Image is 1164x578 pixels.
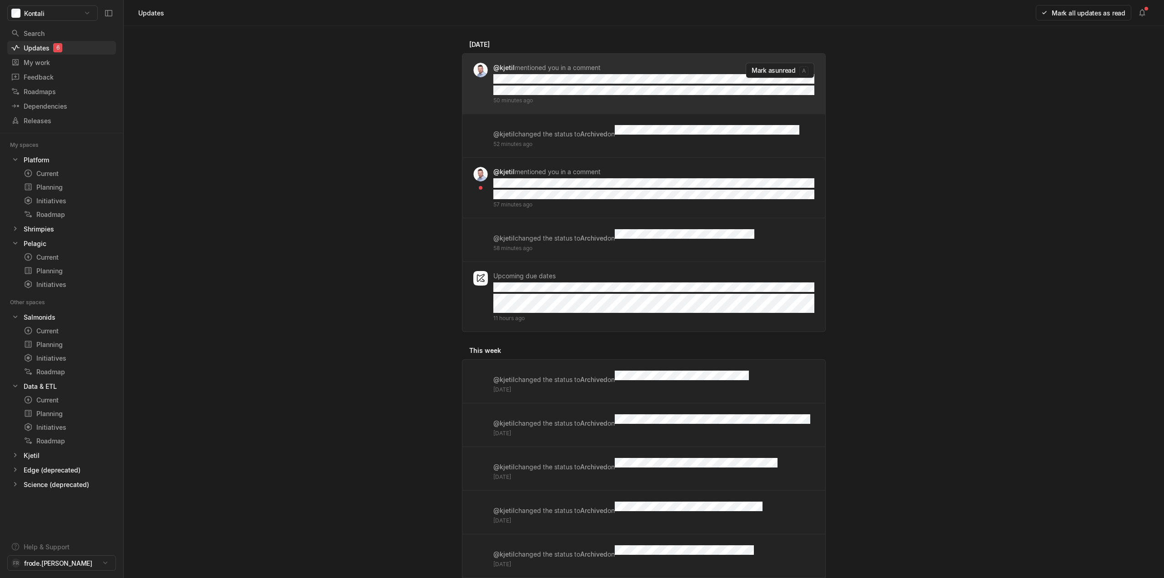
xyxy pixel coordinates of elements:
a: Platform [7,153,116,166]
div: Kjetil [24,451,40,460]
span: FR [13,558,18,568]
div: on [493,500,814,525]
div: Salmonids [24,312,55,322]
a: Current [20,324,116,337]
strong: @kjetil [493,463,515,471]
img: profilbilde_kontali.png [473,63,488,77]
div: on [493,123,814,148]
a: Pelagic [7,237,116,250]
strong: Archived [580,419,607,427]
p: Upcoming due dates [493,272,556,280]
a: @kjetilmentioned you in a comment50 minutes agoMark asunreada [462,54,825,114]
strong: Archived [580,550,607,558]
div: Planning [24,409,112,418]
span: [DATE] [493,473,511,481]
strong: @kjetil [493,419,515,427]
div: 6 [53,43,62,52]
div: Dependencies [11,101,112,111]
div: on [493,456,814,481]
div: Current [24,326,112,336]
a: Feedback [7,70,116,84]
span: [DATE] [493,560,511,568]
span: Mark as unread [752,66,796,74]
span: [DATE] [493,517,511,525]
a: Planning [20,264,116,277]
span: 58 minutes ago [493,244,532,252]
span: frode.[PERSON_NAME] [24,558,92,568]
strong: Archived [580,507,607,514]
div: Platform [24,155,49,165]
p: changed the status to [493,550,607,558]
a: @kjetilchanged the status toArchivedon[DATE] [462,360,825,403]
strong: Archived [580,463,607,471]
a: Planning [20,407,116,420]
strong: @kjetil [493,234,515,242]
div: Current [24,395,112,405]
strong: Archived [580,130,607,138]
span: [DATE] [493,429,511,437]
span: 11 hours ago [493,314,525,322]
a: Initiatives [20,352,116,364]
div: Roadmap [24,210,112,219]
strong: Archived [580,376,607,383]
div: Edge (deprecated) [24,465,80,475]
a: Roadmaps [7,85,116,98]
a: @kjetilchanged the status toArchivedon58 minutes ago [462,218,825,261]
div: Updates [136,7,166,19]
div: [DATE] [462,35,826,53]
a: @kjetilchanged the status toArchivedon[DATE] [462,534,825,578]
a: Upcoming due dates11 hours ago [462,262,825,332]
a: Shrimpies [7,222,116,235]
strong: @kjetil [493,168,515,176]
strong: @kjetil [493,507,515,514]
a: Initiatives [20,421,116,433]
a: Initiatives [20,278,116,291]
div: This week [462,341,826,359]
div: Initiatives [24,280,112,289]
strong: @kjetil [493,130,515,138]
a: Data & ETL [7,380,116,392]
a: My work [7,55,116,69]
a: Roadmap [20,434,116,447]
div: Roadmap [24,367,112,377]
div: Planning [24,340,112,349]
a: Releases [7,114,116,127]
span: 52 minutes ago [493,140,532,148]
div: Roadmap [24,436,112,446]
p: mentioned you in a comment [493,64,601,71]
div: Planning [24,266,112,276]
a: Dependencies [7,99,116,113]
div: Search [11,29,112,38]
div: Releases [11,116,112,126]
div: My work [11,58,112,67]
kbd: a [799,66,808,75]
div: Current [24,252,112,262]
p: changed the status to [493,130,607,138]
div: Feedback [11,72,112,82]
p: changed the status to [493,507,607,514]
a: Edge (deprecated) [7,463,116,476]
a: Planning [20,181,116,193]
div: Current [24,169,112,178]
strong: @kjetil [493,64,515,71]
a: Salmonids [7,311,116,323]
p: changed the status to [493,234,607,242]
div: Help & Support [24,542,70,552]
a: Science (deprecated) [7,478,116,491]
div: Other spaces [10,298,56,307]
span: 57 minutes ago [493,201,532,209]
a: Initiatives [20,194,116,207]
a: Kjetil [7,449,116,462]
a: @kjetilchanged the status toArchivedon[DATE] [462,447,825,490]
a: Roadmap [20,365,116,378]
a: @kjetilmentioned you in a comment57 minutes ago [462,158,825,218]
div: on [493,543,814,568]
strong: @kjetil [493,376,515,383]
strong: @kjetil [493,550,515,558]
